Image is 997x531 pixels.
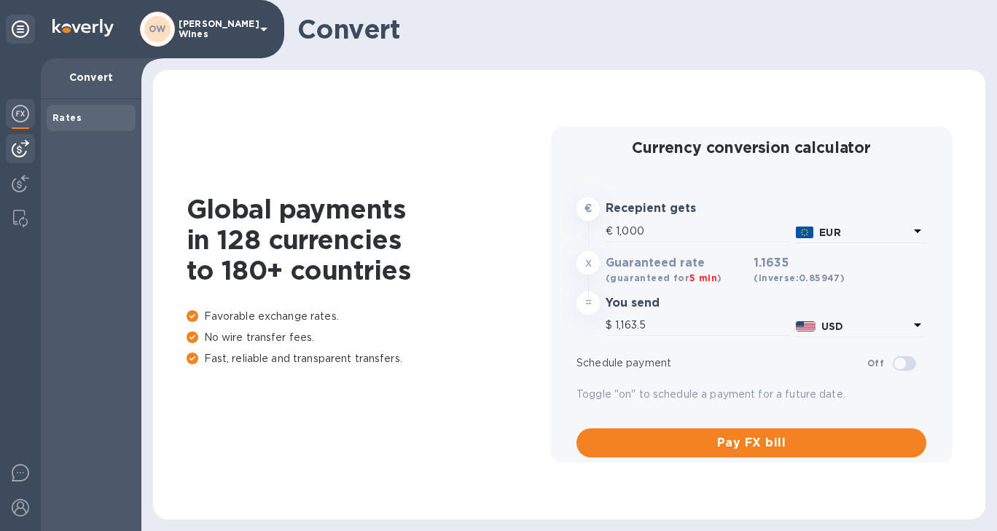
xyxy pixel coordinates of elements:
[754,256,845,286] h3: 1.1635
[187,330,551,345] p: No wire transfer fees.
[576,355,867,371] p: Schedule payment
[576,138,926,157] h2: Currency conversion calculator
[52,112,82,123] b: Rates
[588,434,915,452] span: Pay FX bill
[606,315,615,337] div: $
[606,256,748,270] h3: Guaranteed rate
[576,428,926,457] button: Pay FX bill
[576,251,600,275] div: x
[584,202,592,214] strong: €
[576,291,600,315] div: =
[606,272,722,283] b: (guaranteed for )
[149,23,166,34] b: OW
[52,70,130,84] p: Convert
[6,15,35,44] div: Unpin categories
[819,227,840,238] b: EUR
[606,221,616,243] div: €
[187,351,551,366] p: Fast, reliable and transparent transfers.
[754,272,845,283] b: (inverse: 0.85947 )
[689,272,717,283] span: 5 min
[867,358,884,369] b: Off
[576,387,926,402] p: Toggle "on" to schedule a payment for a future date.
[616,221,790,243] input: Amount
[821,320,843,332] b: USD
[187,309,551,324] p: Favorable exchange rates.
[12,105,29,122] img: Foreign exchange
[297,14,974,44] h1: Convert
[179,19,251,39] p: [PERSON_NAME] Wines
[796,321,816,331] img: USD
[52,19,114,36] img: Logo
[187,194,551,286] h1: Global payments in 128 currencies to 180+ countries
[606,296,748,310] h3: You send
[606,202,748,216] h3: Recepient gets
[615,315,790,337] input: Amount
